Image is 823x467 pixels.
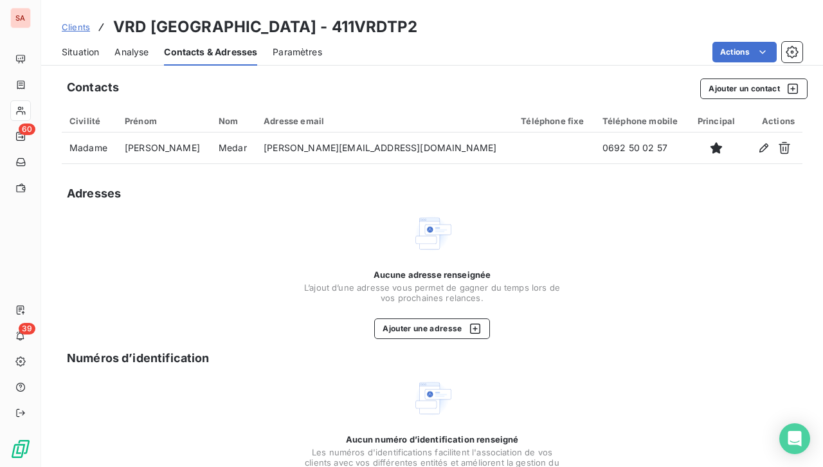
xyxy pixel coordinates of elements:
[411,213,453,254] img: Empty state
[602,116,682,126] div: Téléphone mobile
[712,42,777,62] button: Actions
[256,133,513,163] td: [PERSON_NAME][EMAIL_ADDRESS][DOMAIN_NAME]
[113,15,417,39] h3: VRD [GEOGRAPHIC_DATA] - 411VRDTP2
[521,116,587,126] div: Téléphone fixe
[62,46,99,59] span: Situation
[273,46,322,59] span: Paramètres
[125,116,203,126] div: Prénom
[595,133,689,163] td: 0692 50 02 57
[164,46,257,59] span: Contacts & Adresses
[374,318,489,339] button: Ajouter une adresse
[69,116,109,126] div: Civilité
[19,323,35,334] span: 39
[10,8,31,28] div: SA
[411,378,453,419] img: Empty state
[117,133,211,163] td: [PERSON_NAME]
[114,46,149,59] span: Analyse
[62,21,90,33] a: Clients
[303,282,561,303] span: L’ajout d’une adresse vous permet de gagner du temps lors de vos prochaines relances.
[264,116,505,126] div: Adresse email
[10,439,31,459] img: Logo LeanPay
[67,78,119,96] h5: Contacts
[67,349,210,367] h5: Numéros d’identification
[696,116,736,126] div: Principal
[62,22,90,32] span: Clients
[752,116,795,126] div: Actions
[779,423,810,454] div: Open Intercom Messenger
[19,124,35,135] span: 60
[67,185,121,203] h5: Adresses
[374,270,491,280] span: Aucune adresse renseignée
[700,78,808,99] button: Ajouter un contact
[211,133,256,163] td: Medar
[219,116,248,126] div: Nom
[346,434,519,444] span: Aucun numéro d’identification renseigné
[62,133,117,163] td: Madame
